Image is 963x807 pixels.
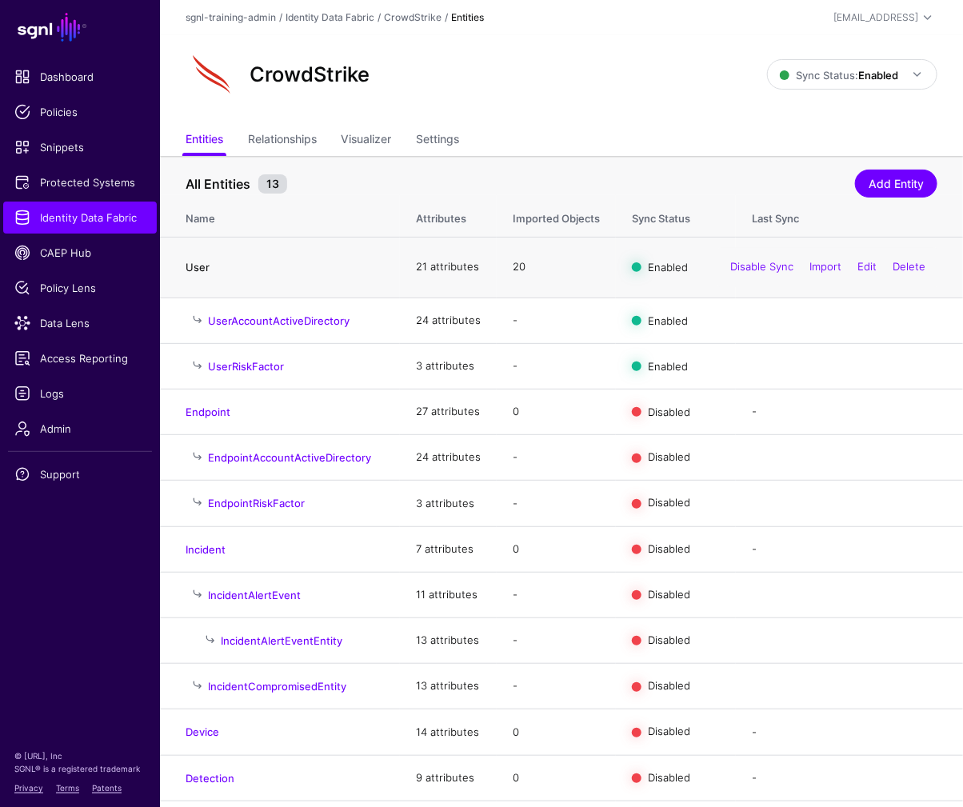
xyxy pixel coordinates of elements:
td: 0 [497,389,616,434]
span: Disabled [648,634,690,647]
span: Disabled [648,725,690,738]
a: Data Lens [3,307,157,339]
img: svg+xml;base64,PHN2ZyB3aWR0aD0iNjQiIGhlaWdodD0iNjQiIHZpZXdCb3g9IjAgMCA2NCA2NCIgZmlsbD0ibm9uZSIgeG... [186,49,237,100]
app-datasources-item-entities-syncstatus: - [752,725,757,738]
strong: Entities [451,11,484,23]
a: IncidentCompromisedEntity [208,680,346,693]
a: EndpointAccountActiveDirectory [208,451,371,464]
th: Attributes [400,195,497,237]
a: Disable Sync [730,260,793,273]
th: Last Sync [736,195,963,237]
div: / [442,10,451,25]
small: 13 [258,174,287,194]
td: 3 attributes [400,481,497,526]
app-datasources-item-entities-syncstatus: - [752,771,757,784]
span: Disabled [648,771,690,784]
span: Enabled [648,314,688,326]
a: Device [186,725,219,738]
span: Identity Data Fabric [14,210,146,226]
a: EndpointRiskFactor [208,497,305,509]
div: / [374,10,384,25]
a: CrowdStrike [384,11,442,23]
span: Admin [14,421,146,437]
a: Policy Lens [3,272,157,304]
p: SGNL® is a registered trademark [14,762,146,775]
a: Delete [893,260,925,273]
td: 11 attributes [400,572,497,617]
span: Snippets [14,139,146,155]
a: Import [809,260,841,273]
td: 24 attributes [400,298,497,343]
span: Access Reporting [14,350,146,366]
td: - [497,664,616,709]
td: 13 attributes [400,617,497,663]
span: Policy Lens [14,280,146,296]
td: 7 attributes [400,526,497,572]
h2: CrowdStrike [250,62,370,86]
a: Incident [186,543,226,556]
a: Protected Systems [3,166,157,198]
a: CAEP Hub [3,237,157,269]
p: © [URL], Inc [14,749,146,762]
a: Terms [56,783,79,793]
a: SGNL [10,10,150,45]
a: Dashboard [3,61,157,93]
td: - [497,481,616,526]
a: Policies [3,96,157,128]
a: Settings [416,126,459,156]
a: Admin [3,413,157,445]
th: Name [160,195,400,237]
div: [EMAIL_ADDRESS] [833,10,918,25]
a: Entities [186,126,223,156]
td: - [497,435,616,481]
th: Sync Status [616,195,736,237]
span: All Entities [182,174,254,194]
a: IncidentAlertEventEntity [221,634,342,647]
span: Enabled [648,261,688,274]
span: Dashboard [14,69,146,85]
span: Disabled [648,680,690,693]
td: - [497,343,616,389]
a: Snippets [3,131,157,163]
span: Support [14,466,146,482]
a: Identity Data Fabric [3,202,157,234]
td: 3 attributes [400,343,497,389]
td: - [497,298,616,343]
a: Detection [186,772,234,785]
div: / [276,10,286,25]
app-datasources-item-entities-syncstatus: - [752,405,757,417]
a: User [186,261,210,274]
td: 0 [497,755,616,801]
a: UserAccountActiveDirectory [208,314,350,327]
a: Visualizer [342,126,392,156]
app-datasources-item-entities-syncstatus: - [752,542,757,555]
span: Disabled [648,542,690,555]
span: Data Lens [14,315,146,331]
td: 0 [497,709,616,755]
span: Sync Status: [780,69,898,82]
td: 9 attributes [400,755,497,801]
span: Disabled [648,497,690,509]
td: - [497,572,616,617]
a: UserRiskFactor [208,360,284,373]
span: Protected Systems [14,174,146,190]
td: 13 attributes [400,664,497,709]
span: Disabled [648,405,690,418]
span: Disabled [648,451,690,464]
a: Add Entity [855,170,937,198]
td: 0 [497,526,616,572]
a: Endpoint [186,405,230,418]
span: Logs [14,386,146,402]
a: Logs [3,378,157,409]
a: sgnl-training-admin [186,11,276,23]
span: CAEP Hub [14,245,146,261]
span: Policies [14,104,146,120]
strong: Enabled [858,69,898,82]
td: 20 [497,237,616,298]
a: Identity Data Fabric [286,11,374,23]
a: Privacy [14,783,43,793]
a: IncidentAlertEvent [208,589,301,601]
td: 27 attributes [400,389,497,434]
td: 21 attributes [400,237,497,298]
a: Relationships [248,126,317,156]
